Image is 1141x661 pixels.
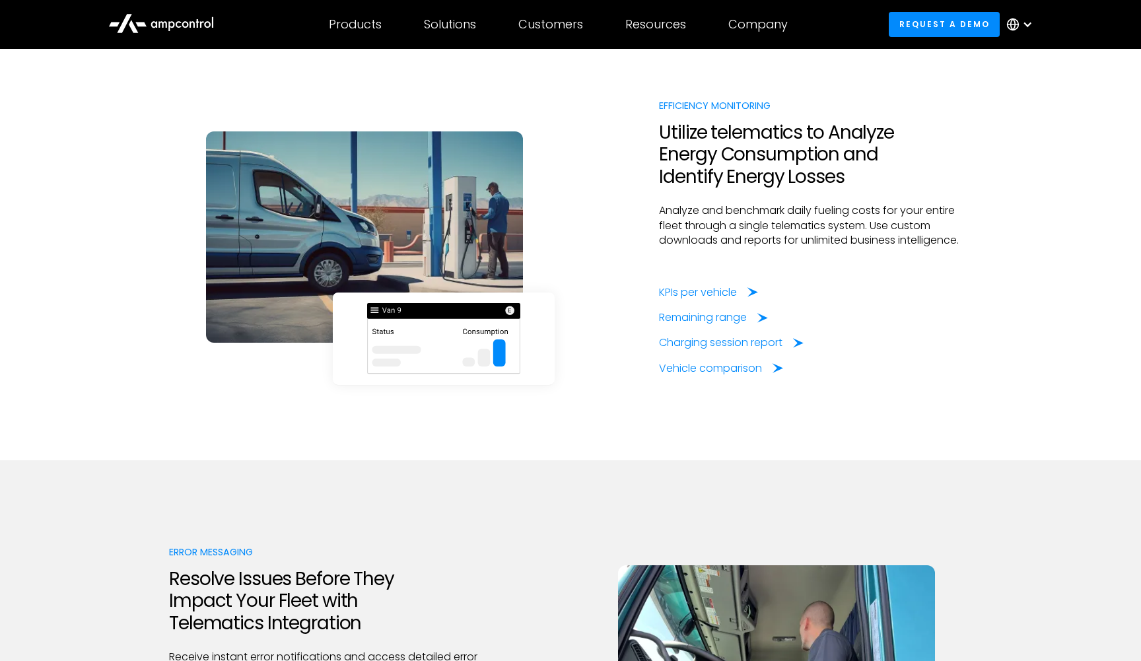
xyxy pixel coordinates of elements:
[625,17,686,32] div: Resources
[659,122,972,188] h2: Utilize telematics to Analyze Energy Consumption and Identify Energy Losses
[424,17,476,32] div: Solutions
[728,17,788,32] div: Company
[329,17,382,32] div: Products
[659,310,747,325] div: Remaining range
[659,335,782,350] div: Charging session report
[659,361,783,376] a: Vehicle comparison
[169,568,482,635] h2: Resolve Issues Before They Impact Your Fleet with Telematics Integration
[659,285,737,300] div: KPIs per vehicle
[659,361,762,376] div: Vehicle comparison
[659,335,804,350] a: Charging session report
[889,12,1000,36] a: Request a demo
[518,17,583,32] div: Customers
[659,203,972,248] p: Analyze and benchmark daily fueling costs for your entire fleet through a single telematics syste...
[659,285,758,300] a: KPIs per vehicle
[169,545,482,559] div: Error Messaging
[659,310,768,325] a: Remaining range
[659,98,972,113] div: Efficiency Monitoring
